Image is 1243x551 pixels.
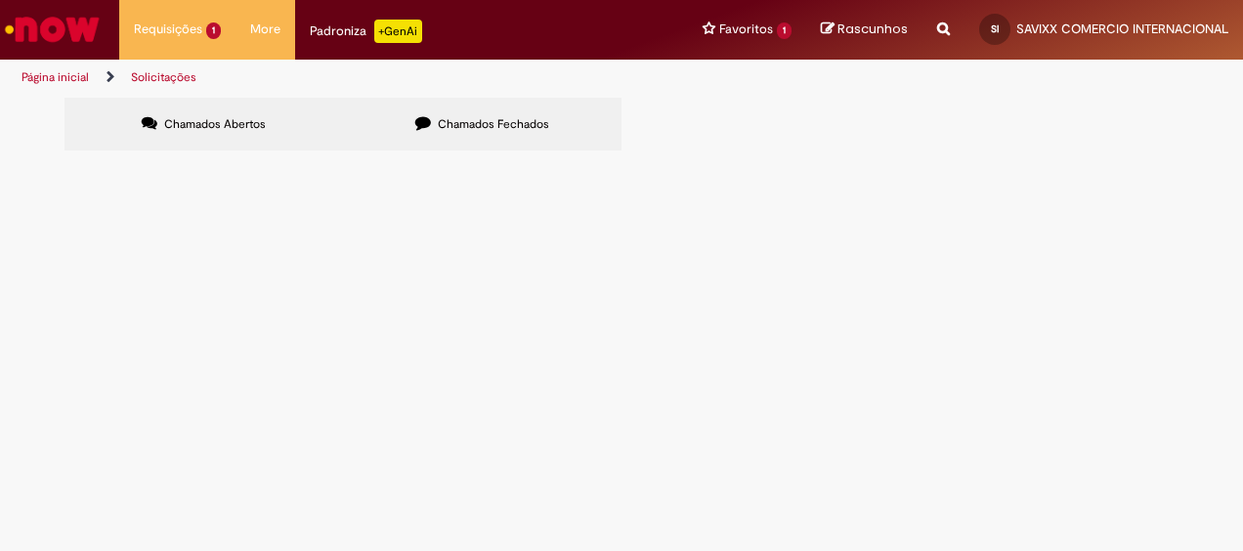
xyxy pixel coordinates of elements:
[15,60,814,96] ul: Trilhas de página
[250,20,280,39] span: More
[2,10,103,49] img: ServiceNow
[374,20,422,43] p: +GenAi
[21,69,89,85] a: Página inicial
[1016,21,1228,37] span: SAVIXX COMERCIO INTERNACIONAL
[134,20,202,39] span: Requisições
[438,116,549,132] span: Chamados Fechados
[310,20,422,43] div: Padroniza
[131,69,196,85] a: Solicitações
[164,116,266,132] span: Chamados Abertos
[206,22,221,39] span: 1
[777,22,792,39] span: 1
[991,22,999,35] span: SI
[719,20,773,39] span: Favoritos
[821,21,908,39] a: Rascunhos
[837,20,908,38] span: Rascunhos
